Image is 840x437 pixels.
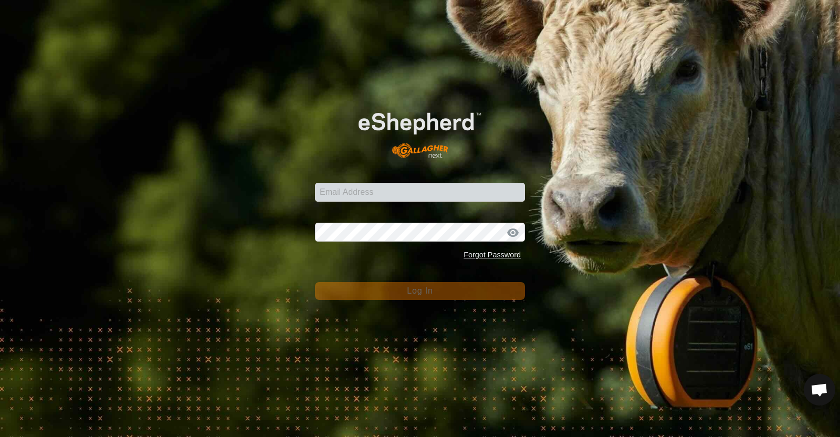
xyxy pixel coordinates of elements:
img: E-shepherd Logo [336,95,504,167]
button: Log In [315,282,525,300]
div: Open chat [804,374,835,405]
span: Log In [407,286,433,295]
input: Email Address [315,183,525,202]
a: Forgot Password [464,251,521,259]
